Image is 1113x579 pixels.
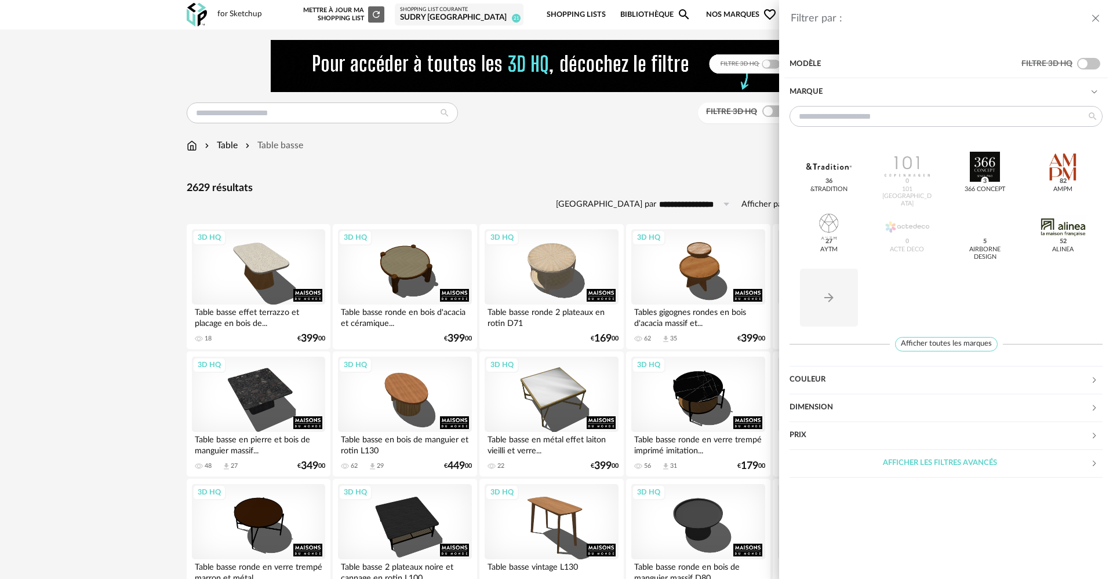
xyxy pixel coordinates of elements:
[822,294,836,301] span: Arrow Right icon
[790,449,1090,477] div: Afficher les filtres avancés
[1052,246,1074,254] div: Alinea
[790,422,1103,450] div: Prix
[1090,12,1101,27] button: close drawer
[824,177,835,186] span: 36
[800,269,858,327] button: Arrow Right icon
[790,394,1090,422] div: Dimension
[1057,237,1068,247] span: 52
[981,177,989,186] span: 3
[791,12,1090,25] div: Filtrer par :
[895,337,998,351] span: Afficher toutes les marques
[1021,60,1072,68] span: Filtre 3D HQ
[1057,177,1068,186] span: 82
[824,237,835,247] span: 27
[981,237,989,247] span: 5
[960,246,1010,261] div: Airborne Design
[790,78,1090,106] div: Marque
[790,394,1103,422] div: Dimension
[790,366,1090,394] div: Couleur
[790,367,1103,394] div: Couleur
[1053,186,1072,193] div: AMPM
[790,50,1021,78] div: Modèle
[790,422,1090,449] div: Prix
[820,246,838,254] div: AYTM
[790,450,1103,478] div: Afficher les filtres avancés
[965,186,1005,193] div: 366 Concept
[810,186,848,193] div: &tradition
[790,78,1103,106] div: Marque
[790,106,1103,367] div: Marque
